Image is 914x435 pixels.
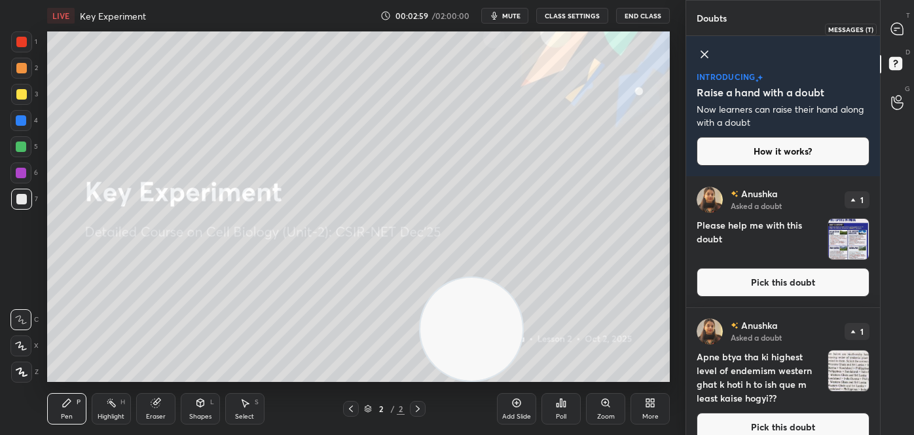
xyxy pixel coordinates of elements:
div: 1 [11,31,37,52]
button: CLASS SETTINGS [536,8,608,24]
p: Asked a doubt [731,200,782,211]
button: mute [481,8,528,24]
h4: Key Experiment [80,10,146,22]
div: Zoom [597,413,615,420]
div: grid [686,176,880,435]
h4: Please help me with this doubt [697,218,822,260]
div: Shapes [189,413,211,420]
img: c2387b2a4ee44a22b14e0786c91f7114.jpg [697,187,723,213]
div: S [255,399,259,406]
div: C [10,309,39,330]
p: D [905,47,910,57]
div: Highlight [98,413,124,420]
p: Doubts [686,1,737,35]
p: G [905,84,910,94]
p: 1 [860,328,864,335]
p: Now learners can raise their hand along with a doubt [697,103,869,129]
div: 4 [10,110,38,131]
img: small-star.76a44327.svg [756,79,759,83]
h5: Raise a hand with a doubt [697,85,824,100]
img: 1759383283MTF4H9.jpg [828,350,869,391]
p: Anushka [741,320,778,331]
div: More [642,413,659,420]
p: introducing [697,73,756,81]
div: 6 [10,162,38,183]
img: 1759383323ZLRDFG.jpg [828,219,869,259]
div: Eraser [146,413,166,420]
p: 1 [860,196,864,204]
div: 2 [11,58,38,79]
p: T [906,10,910,20]
img: c2387b2a4ee44a22b14e0786c91f7114.jpg [697,318,723,345]
img: large-star.026637fe.svg [758,75,763,81]
div: Select [235,413,254,420]
div: P [77,399,81,406]
div: L [210,399,214,406]
div: 2 [375,405,388,413]
img: no-rating-badge.077c3623.svg [731,191,739,198]
div: Messages (T) [825,24,877,35]
h4: Apne btya tha ki highest level of endemism western ghat k hoti h to ish que m least kaise hogyi?? [697,350,822,405]
button: End Class [616,8,670,24]
div: Poll [556,413,566,420]
div: Pen [61,413,73,420]
div: H [120,399,125,406]
img: no-rating-badge.077c3623.svg [731,322,739,330]
div: X [10,335,39,356]
div: Z [11,362,39,383]
p: Asked a doubt [731,332,782,343]
span: mute [502,11,521,20]
div: 3 [11,84,38,105]
div: 5 [10,136,38,157]
button: Pick this doubt [697,268,869,297]
div: / [390,405,394,413]
div: Add Slide [502,413,531,420]
p: Anushka [741,189,778,199]
div: 7 [11,189,38,210]
div: 2 [397,403,405,415]
div: LIVE [47,8,75,24]
button: How it works? [697,137,869,166]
